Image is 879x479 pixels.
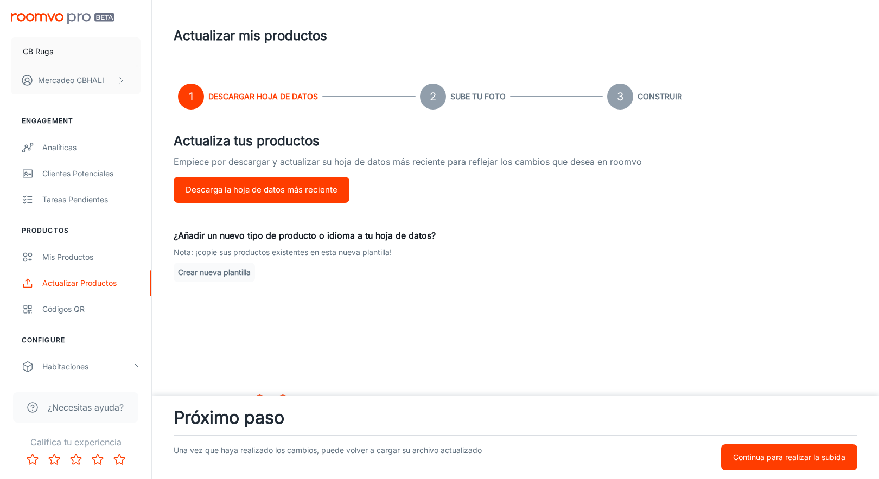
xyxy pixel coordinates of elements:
[11,37,141,66] button: CB Rugs
[174,26,327,46] h1: Actualizar mis productos
[733,451,845,463] p: Continua para realizar la subida
[174,444,618,470] p: Una vez que haya realizado los cambios, puede volver a cargar su archivo actualizado
[638,91,682,103] h6: Construir
[42,303,141,315] div: Códigos QR
[9,436,143,449] p: Califica tu experiencia
[174,155,857,177] p: Empiece por descargar y actualizar su hoja de datos más reciente para reflejar los cambios que de...
[109,449,130,470] button: Rate 5 star
[174,405,857,431] h3: Próximo paso
[174,246,857,258] p: Nota: ¡copie sus productos existentes en esta nueva plantilla!
[174,177,349,203] button: Descarga la hoja de datos más reciente
[11,13,114,24] img: Roomvo PRO Beta
[43,449,65,470] button: Rate 2 star
[87,449,109,470] button: Rate 4 star
[22,449,43,470] button: Rate 1 star
[48,401,124,414] span: ¿Necesitas ayuda?
[42,361,132,373] div: Habitaciones
[208,91,318,103] h6: Descargar hoja de datos
[42,194,141,206] div: Tareas pendientes
[38,74,104,86] p: Mercadeo CBHALI
[42,168,141,180] div: Clientes potenciales
[23,46,53,58] p: CB Rugs
[617,90,623,103] text: 3
[189,90,193,103] text: 1
[430,90,436,103] text: 2
[174,263,255,282] button: Crear nueva plantilla
[42,251,141,263] div: Mis productos
[450,91,506,103] h6: Sube tu foto
[42,277,141,289] div: Actualizar productos
[65,449,87,470] button: Rate 3 star
[721,444,857,470] button: Continua para realizar la subida
[174,229,857,242] p: ¿Añadir un nuevo tipo de producto o idioma a tu hoja de datos?
[174,131,857,151] h4: Actualiza tus productos
[11,66,141,94] button: Mercadeo CBHALI
[42,142,141,154] div: Analíticas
